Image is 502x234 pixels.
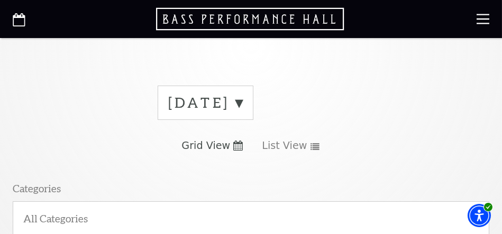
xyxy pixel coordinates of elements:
[23,212,479,225] label: All Categories
[181,139,230,153] span: Grid View
[483,202,493,212] img: Accessibility menu is on
[13,182,61,195] p: Categories
[13,10,25,28] a: Open this option
[168,93,243,113] label: [DATE]
[468,204,491,227] div: Accessibility Menu
[156,6,346,32] a: Open this option
[262,139,307,153] span: List View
